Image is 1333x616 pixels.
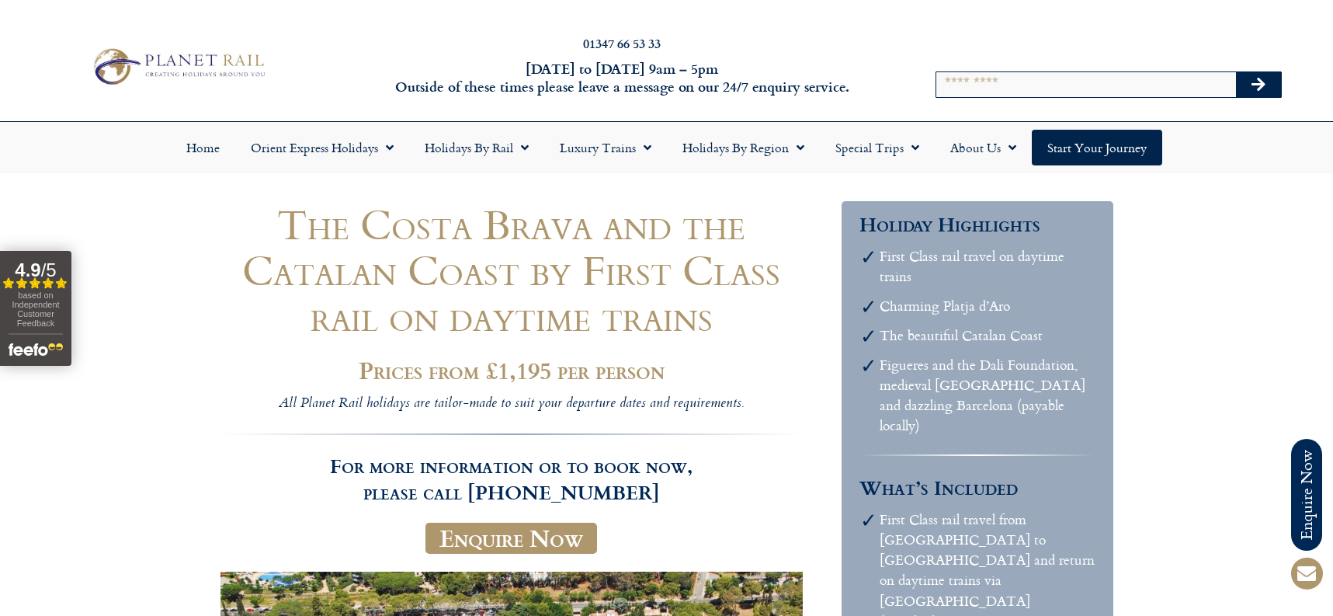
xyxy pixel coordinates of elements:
i: All Planet Rail holidays are tailor-made to suit your departure dates and requirements. [279,393,744,416]
a: Special Trips [820,130,935,165]
a: Holidays by Region [667,130,820,165]
a: About Us [935,130,1032,165]
li: The beautiful Catalan Coast [880,325,1095,346]
nav: Menu [8,130,1325,165]
a: Holidays by Rail [409,130,544,165]
li: First Class rail travel on daytime trains [880,246,1095,287]
a: Start your Journey [1032,130,1162,165]
h3: For more information or to book now, please call [PHONE_NUMBER] [220,433,803,505]
a: Luxury Trains [544,130,667,165]
h2: Prices from £1,195 per person [220,357,803,384]
img: Planet Rail Train Holidays Logo [86,44,269,89]
li: Charming Platja d’Aro [880,296,1095,316]
h3: What’s Included [859,475,1095,500]
h3: Holiday Highlights [859,211,1095,237]
a: Home [171,130,235,165]
button: Search [1236,72,1281,97]
h6: [DATE] to [DATE] 9am – 5pm Outside of these times please leave a message on our 24/7 enquiry serv... [359,60,885,96]
h1: The Costa Brava and the Catalan Coast by First Class rail on daytime trains [220,201,803,339]
a: 01347 66 53 33 [583,34,661,52]
a: Enquire Now [425,523,597,554]
a: Orient Express Holidays [235,130,409,165]
li: Figueres and the Dali Foundation, medieval [GEOGRAPHIC_DATA] and dazzling Barcelona (payable loca... [880,355,1095,437]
